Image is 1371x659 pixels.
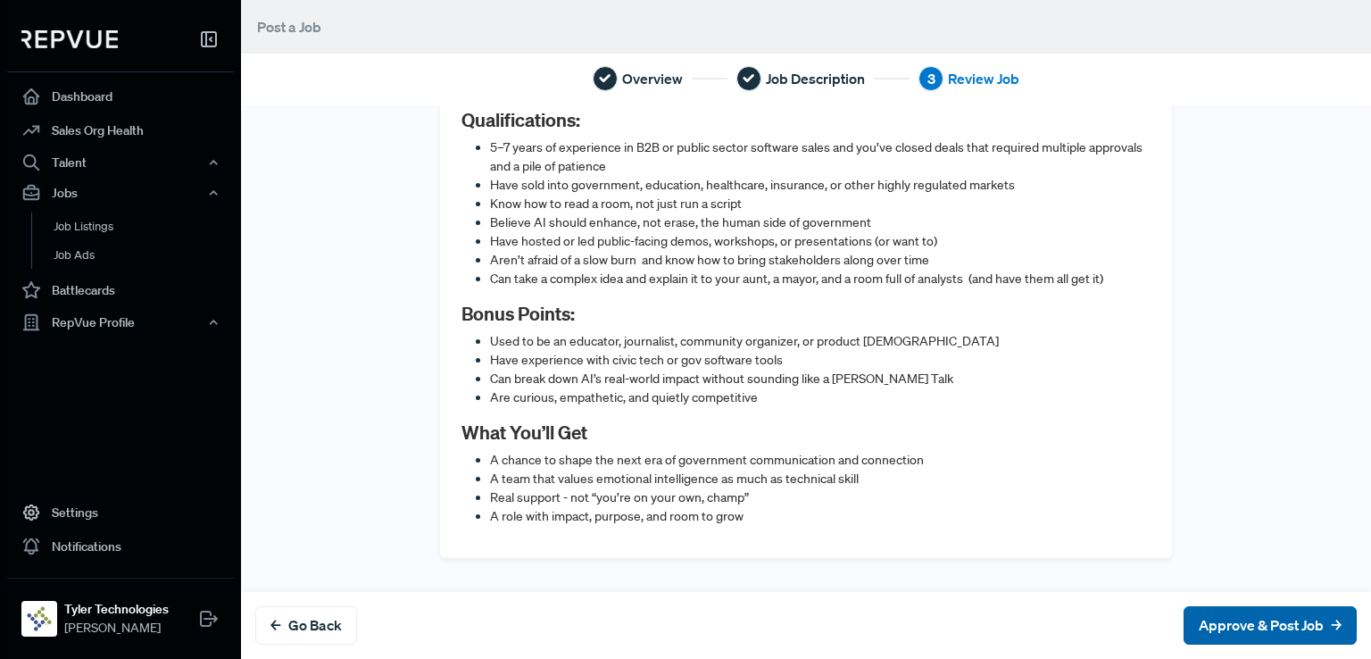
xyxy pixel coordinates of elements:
a: Job Ads [31,241,258,270]
span: Can take a complex idea and explain it to your aunt, a mayor, and a room full of analysts (and ha... [490,271,1103,287]
span: Have hosted or led public-facing demos, workshops, or presentations (or want to) [490,233,937,249]
span: Real support - not “you’re on your own, champ” [490,489,749,505]
span: What You’ll Get [461,421,587,444]
span: 5–7 years of experience in B2B or public sector software sales and you’ve closed deals that requi... [490,139,1142,174]
div: 3 [918,66,943,91]
span: Can break down AI’s real-world impact without sounding like a [PERSON_NAME] Talk [490,371,953,387]
button: Approve & Post Job [1184,606,1357,645]
span: Are curious, empathetic, and quietly competitive [490,389,758,405]
span: Believe AI should enhance, not erase, the human side of government [490,214,871,230]
span: Have sold into government, education, healthcare, insurance, or other highly regulated markets [490,177,1015,193]
img: RepVue [21,30,118,48]
span: Overview [622,68,683,89]
button: Talent [7,147,234,178]
a: Job Listings [31,213,258,241]
img: Tyler Technologies [25,605,54,633]
span: A role with impact, purpose, and room to grow [490,508,744,524]
span: Have experience with civic tech or gov software tools [490,352,783,368]
a: Battlecards [7,273,234,307]
a: Tyler TechnologiesTyler Technologies[PERSON_NAME] [7,578,234,645]
span: Aren’t afraid of a slow burn and know how to bring stakeholders along over time [490,252,929,268]
strong: Tyler Technologies [64,600,169,619]
span: Post a Job [257,18,321,36]
span: Bonus Points: [461,302,575,325]
a: Sales Org Health [7,113,234,147]
button: Jobs [7,178,234,208]
span: A team that values emotional intelligence as much as technical skill [490,471,859,487]
span: Job Description [766,68,865,89]
span: A chance to shape the next era of government communication and connection [490,452,924,468]
a: Settings [7,496,234,530]
button: Go Back [255,606,357,645]
a: Notifications [7,530,234,563]
button: RepVue Profile [7,307,234,338]
a: Dashboard [7,79,234,113]
span: [PERSON_NAME] [64,619,169,638]
span: Used to be an educator, journalist, community organizer, or product [DEMOGRAPHIC_DATA] [490,333,999,349]
span: Qualifications: [461,108,580,131]
span: Know how to read a room, not just run a script [490,196,742,212]
span: Review Job [948,68,1019,89]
